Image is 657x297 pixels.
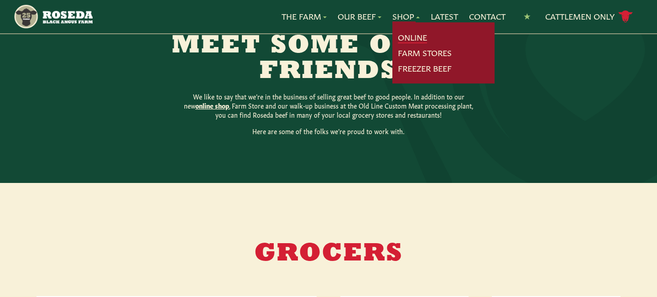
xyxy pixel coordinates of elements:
a: Latest [431,10,458,22]
a: Our Beef [338,10,381,22]
a: The Farm [282,10,327,22]
a: Online [398,31,427,43]
a: Cattlemen Only [545,9,633,25]
a: Contact [469,10,506,22]
img: https://roseda.com/wp-content/uploads/2021/05/roseda-25-header.png [13,4,93,30]
p: Here are some of the folks we’re proud to work with. [182,126,474,135]
h2: Grocers [182,241,474,267]
p: We like to say that we’re in the business of selling great beef to good people. In addition to ou... [182,92,474,119]
a: Farm Stores [398,47,452,59]
a: Freezer Beef [398,63,452,74]
a: online shop [195,101,229,110]
a: Shop [392,10,420,22]
h2: Meet Some of Our Friends [153,33,504,84]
